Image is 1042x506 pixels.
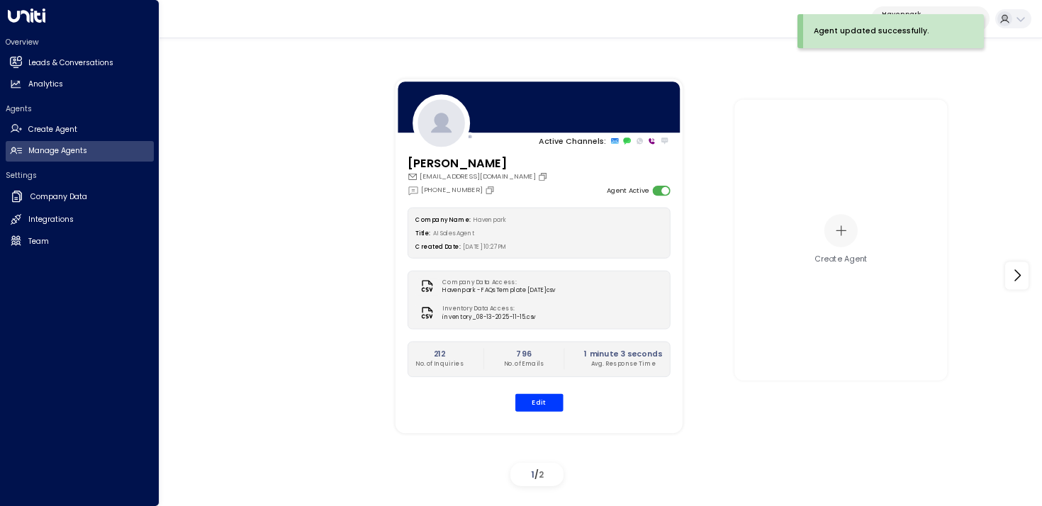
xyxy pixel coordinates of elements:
h2: Company Data [30,191,87,203]
h2: 212 [415,348,464,359]
span: [DATE] 10:27 PM [463,243,507,251]
p: Avg. Response Time [584,360,662,369]
span: Havenpark [473,216,506,224]
button: Copy [537,172,550,181]
span: inventory_08-13-2025-11-15.csv [442,313,535,322]
span: Havenpark - FAQs Template [DATE]csv [442,286,555,295]
span: AI Sales Agent [433,230,475,237]
h2: Team [28,236,49,247]
a: Analytics [6,74,154,95]
a: Manage Agents [6,141,154,162]
div: [PHONE_NUMBER] [407,184,497,195]
p: Havenpark [882,10,965,18]
button: Havenpark413dacf9-5485-402c-a519-14108c614857 [871,6,990,31]
h2: Leads & Conversations [28,57,113,69]
p: No. of Inquiries [415,360,464,369]
h3: [PERSON_NAME] [407,154,550,171]
a: Integrations [6,210,154,230]
label: Company Data Access: [442,278,551,286]
p: Active Channels: [539,135,606,146]
h2: Settings [6,170,154,181]
h2: Agents [6,103,154,114]
label: Created Date: [415,243,460,251]
button: Copy [485,184,498,194]
a: Company Data [6,186,154,208]
p: No. of Emails [503,360,544,369]
label: Agent Active [606,185,648,195]
div: / [510,463,564,486]
label: Inventory Data Access: [442,305,531,313]
div: Create Agent [814,254,868,265]
h2: 796 [503,348,544,359]
a: Create Agent [6,119,154,140]
span: 2 [539,468,544,480]
h2: Create Agent [28,124,77,135]
a: Leads & Conversations [6,52,154,73]
label: Title: [415,230,430,237]
h2: Analytics [28,79,63,90]
h2: Overview [6,37,154,47]
div: Agent updated successfully. [814,26,929,37]
h2: Integrations [28,214,74,225]
div: [EMAIL_ADDRESS][DOMAIN_NAME] [407,172,550,181]
button: Edit [515,393,563,411]
h2: 1 minute 3 seconds [584,348,662,359]
h2: Manage Agents [28,145,87,157]
span: 1 [531,468,534,480]
label: Company Name: [415,216,470,224]
a: Team [6,231,154,252]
